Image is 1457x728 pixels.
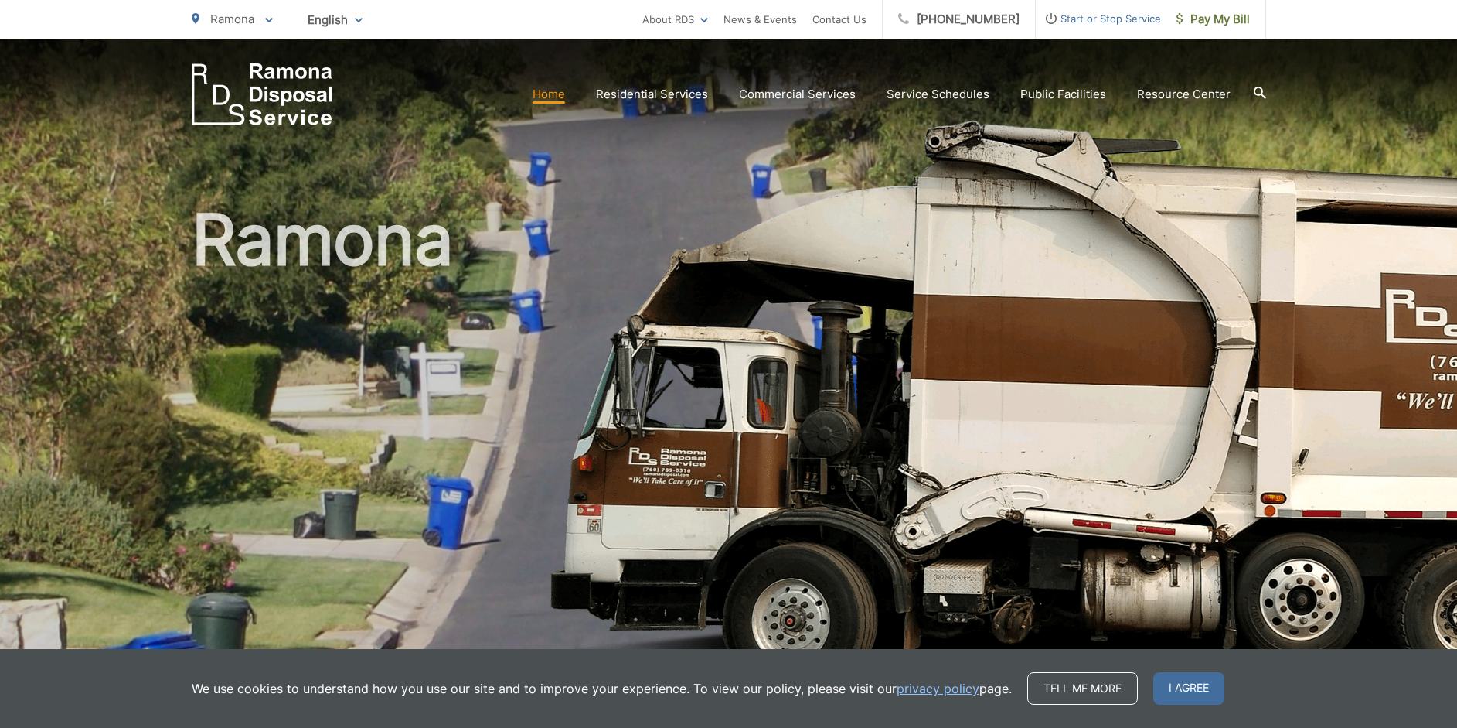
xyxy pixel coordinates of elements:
[192,201,1266,691] h1: Ramona
[192,679,1012,698] p: We use cookies to understand how you use our site and to improve your experience. To view our pol...
[1137,85,1231,104] a: Resource Center
[897,679,979,698] a: privacy policy
[723,10,797,29] a: News & Events
[533,85,565,104] a: Home
[1176,10,1250,29] span: Pay My Bill
[1020,85,1106,104] a: Public Facilities
[887,85,989,104] a: Service Schedules
[1027,672,1138,705] a: Tell me more
[210,12,254,26] span: Ramona
[296,6,374,33] span: English
[739,85,856,104] a: Commercial Services
[596,85,708,104] a: Residential Services
[192,63,332,125] a: EDCD logo. Return to the homepage.
[1153,672,1224,705] span: I agree
[642,10,708,29] a: About RDS
[812,10,866,29] a: Contact Us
